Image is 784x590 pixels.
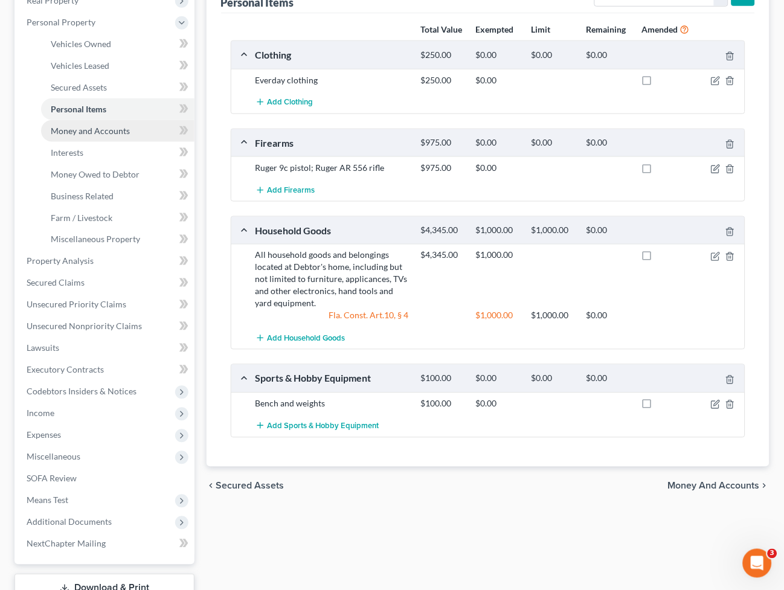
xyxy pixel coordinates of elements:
a: Lawsuits [17,338,194,359]
span: Income [27,408,54,418]
a: SOFA Review [17,468,194,490]
div: $0.00 [525,137,580,149]
a: Money Owed to Debtor [41,164,194,185]
span: Personal Property [27,17,95,27]
span: Unsecured Priority Claims [27,300,126,310]
div: $250.00 [415,50,470,61]
div: $0.00 [470,74,525,86]
a: Unsecured Nonpriority Claims [17,316,194,338]
div: $0.00 [470,162,525,174]
span: Personal Items [51,104,106,114]
a: Farm / Livestock [41,207,194,229]
div: $4,345.00 [415,225,470,236]
div: $0.00 [580,225,635,236]
a: Vehicles Leased [41,55,194,77]
span: Executory Contracts [27,365,104,375]
div: $0.00 [525,373,580,385]
span: Add Household Goods [268,333,345,343]
span: Miscellaneous [27,452,80,462]
div: $250.00 [415,74,470,86]
iframe: Intercom live chat [743,549,772,578]
div: $0.00 [470,50,525,61]
div: $1,000.00 [470,225,525,236]
div: Ruger 9c pistol; Ruger AR 556 rifle [249,162,415,174]
button: Add Clothing [255,91,313,114]
div: All household goods and belongings located at Debtor's home, including but not limited to furnitu... [249,249,415,310]
span: Secured Assets [216,481,284,491]
a: Miscellaneous Property [41,229,194,251]
a: Business Related [41,185,194,207]
div: $4,345.00 [415,249,470,261]
div: $0.00 [580,310,635,322]
span: 3 [768,549,777,559]
a: Secured Assets [41,77,194,98]
div: $0.00 [580,373,635,385]
span: Business Related [51,191,114,201]
span: Lawsuits [27,343,59,353]
span: Money and Accounts [668,481,760,491]
div: $0.00 [470,398,525,410]
div: $1,000.00 [470,310,525,322]
strong: Amended [642,24,678,34]
span: Money and Accounts [51,126,130,136]
a: Property Analysis [17,251,194,272]
button: chevron_left Secured Assets [207,481,284,491]
div: $0.00 [470,137,525,149]
a: Interests [41,142,194,164]
div: $1,000.00 [525,310,580,322]
span: Secured Claims [27,278,85,288]
span: NextChapter Mailing [27,539,106,549]
span: Add Clothing [268,98,313,107]
span: Money Owed to Debtor [51,169,140,179]
a: Vehicles Owned [41,33,194,55]
a: Secured Claims [17,272,194,294]
div: $0.00 [470,373,525,385]
div: Household Goods [249,224,415,237]
div: Firearms [249,136,415,149]
a: Money and Accounts [41,120,194,142]
strong: Limit [532,24,551,34]
span: SOFA Review [27,473,77,484]
span: Means Test [27,495,68,505]
a: NextChapter Mailing [17,533,194,555]
span: Add Sports & Hobby Equipment [268,422,379,431]
span: Interests [51,147,83,158]
div: $0.00 [525,50,580,61]
div: Clothing [249,48,415,61]
div: $1,000.00 [470,249,525,261]
strong: Remaining [586,24,626,34]
span: Additional Documents [27,517,112,527]
span: Secured Assets [51,82,107,92]
div: $0.00 [580,137,635,149]
button: Add Sports & Hobby Equipment [255,415,379,437]
i: chevron_right [760,481,770,491]
i: chevron_left [207,481,216,491]
span: Vehicles Owned [51,39,111,49]
div: $100.00 [415,398,470,410]
span: Miscellaneous Property [51,234,140,245]
strong: Exempted [476,24,514,34]
div: Bench and weights [249,398,415,410]
span: Farm / Livestock [51,213,112,223]
a: Executory Contracts [17,359,194,381]
div: Sports & Hobby Equipment [249,372,415,385]
span: Unsecured Nonpriority Claims [27,321,142,332]
div: $975.00 [415,162,470,174]
button: Add Household Goods [255,327,345,349]
span: Add Firearms [268,185,315,195]
a: Unsecured Priority Claims [17,294,194,316]
button: Add Firearms [255,179,315,201]
strong: Total Value [420,24,462,34]
span: Expenses [27,430,61,440]
span: Vehicles Leased [51,60,109,71]
div: $1,000.00 [525,225,580,236]
div: Fla. Const. Art.10, § 4 [249,310,415,322]
div: $975.00 [415,137,470,149]
a: Personal Items [41,98,194,120]
span: Property Analysis [27,256,94,266]
button: Money and Accounts chevron_right [668,481,770,491]
div: Everday clothing [249,74,415,86]
div: $100.00 [415,373,470,385]
span: Codebtors Insiders & Notices [27,386,137,397]
div: $0.00 [580,50,635,61]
